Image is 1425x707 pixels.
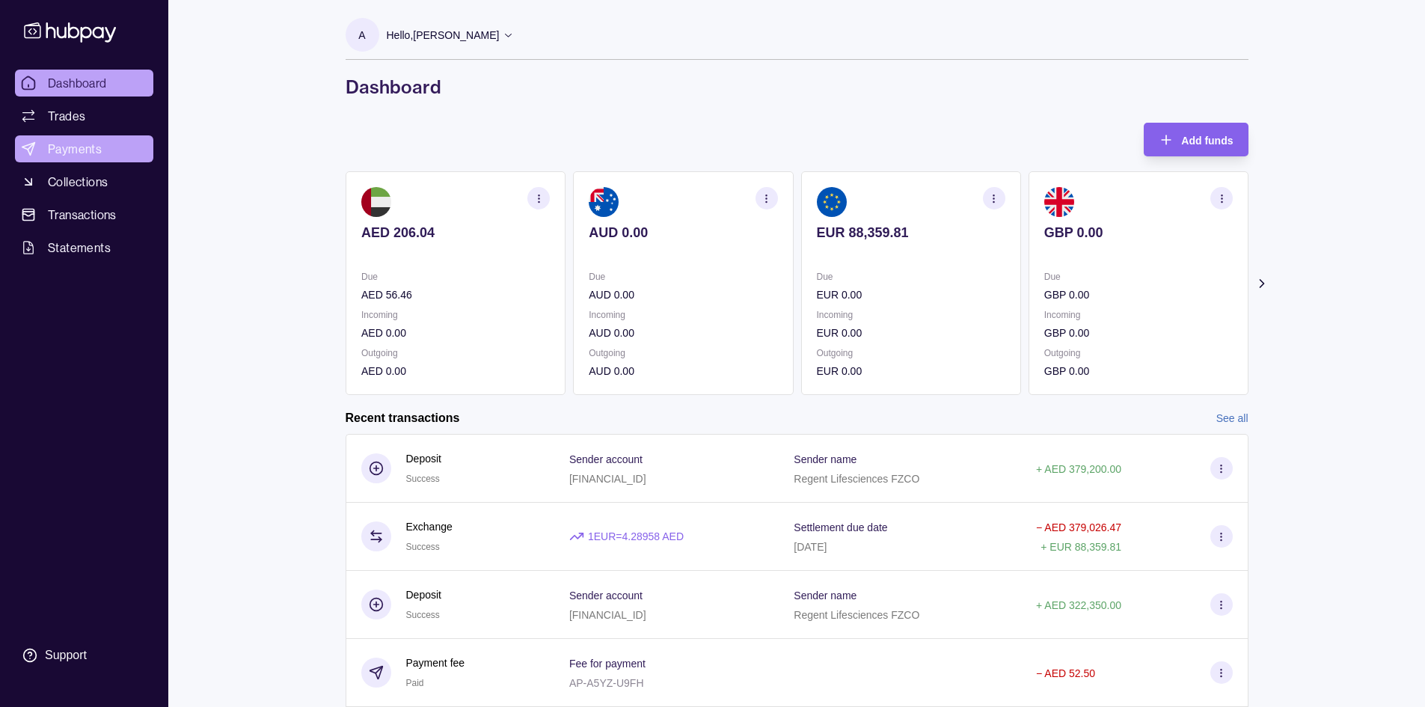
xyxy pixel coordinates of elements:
[794,609,919,621] p: Regent Lifesciences FZCO
[1036,599,1121,611] p: + AED 322,350.00
[1044,224,1232,241] p: GBP 0.00
[1041,541,1121,553] p: + EUR 88,359.81
[794,453,856,465] p: Sender name
[15,640,153,671] a: Support
[406,542,440,552] span: Success
[361,345,550,361] p: Outgoing
[569,609,646,621] p: [FINANCIAL_ID]
[406,678,424,688] span: Paid
[794,521,887,533] p: Settlement due date
[48,74,107,92] span: Dashboard
[589,345,777,361] p: Outgoing
[816,345,1005,361] p: Outgoing
[15,168,153,195] a: Collections
[406,655,465,671] p: Payment fee
[1036,463,1121,475] p: + AED 379,200.00
[361,325,550,341] p: AED 0.00
[1144,123,1248,156] button: Add funds
[589,224,777,241] p: AUD 0.00
[569,453,643,465] p: Sender account
[816,224,1005,241] p: EUR 88,359.81
[1044,345,1232,361] p: Outgoing
[816,363,1005,379] p: EUR 0.00
[816,287,1005,303] p: EUR 0.00
[361,363,550,379] p: AED 0.00
[361,224,550,241] p: AED 206.04
[569,658,646,670] p: Fee for payment
[358,27,365,43] p: A
[569,473,646,485] p: [FINANCIAL_ID]
[816,325,1005,341] p: EUR 0.00
[1044,325,1232,341] p: GBP 0.00
[48,107,85,125] span: Trades
[794,590,856,602] p: Sender name
[816,269,1005,285] p: Due
[589,307,777,323] p: Incoming
[15,102,153,129] a: Trades
[1216,410,1248,426] a: See all
[1181,135,1233,147] span: Add funds
[406,610,440,620] span: Success
[1044,287,1232,303] p: GBP 0.00
[794,541,827,553] p: [DATE]
[387,27,500,43] p: Hello, [PERSON_NAME]
[569,677,644,689] p: AP-A5YZ-U9FH
[15,201,153,228] a: Transactions
[816,307,1005,323] p: Incoming
[1044,187,1073,217] img: gb
[589,269,777,285] p: Due
[361,269,550,285] p: Due
[406,518,453,535] p: Exchange
[816,187,846,217] img: eu
[1036,667,1095,679] p: − AED 52.50
[48,140,102,158] span: Payments
[1044,307,1232,323] p: Incoming
[1044,363,1232,379] p: GBP 0.00
[15,70,153,97] a: Dashboard
[588,528,684,545] p: 1 EUR = 4.28958 AED
[45,647,87,664] div: Support
[406,450,441,467] p: Deposit
[346,75,1248,99] h1: Dashboard
[15,135,153,162] a: Payments
[1036,521,1121,533] p: − AED 379,026.47
[589,363,777,379] p: AUD 0.00
[589,187,619,217] img: au
[406,587,441,603] p: Deposit
[794,473,919,485] p: Regent Lifesciences FZCO
[361,287,550,303] p: AED 56.46
[569,590,643,602] p: Sender account
[48,173,108,191] span: Collections
[361,307,550,323] p: Incoming
[1044,269,1232,285] p: Due
[48,206,117,224] span: Transactions
[48,239,111,257] span: Statements
[361,187,391,217] img: ae
[406,474,440,484] span: Success
[346,410,460,426] h2: Recent transactions
[589,325,777,341] p: AUD 0.00
[15,234,153,261] a: Statements
[589,287,777,303] p: AUD 0.00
